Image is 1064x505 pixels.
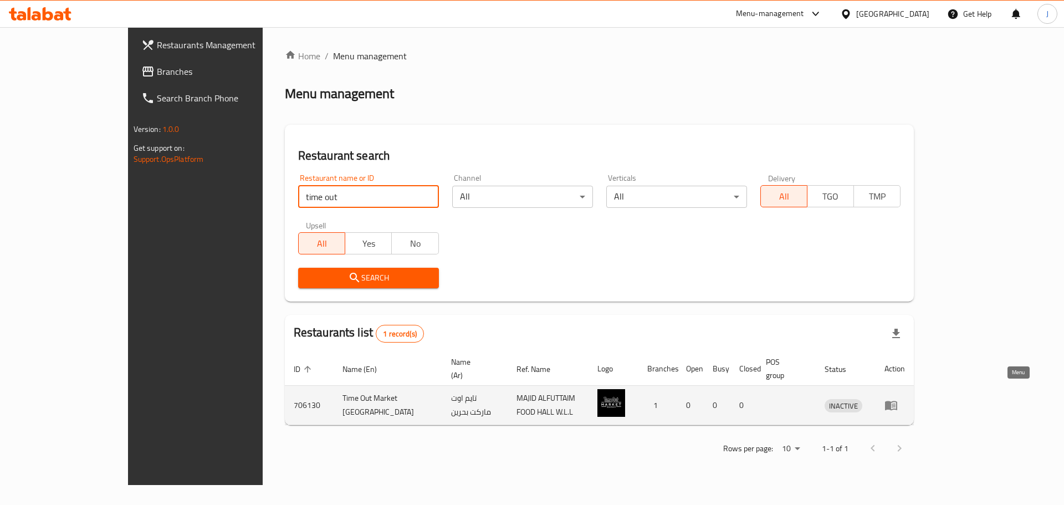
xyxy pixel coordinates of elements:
div: Rows per page: [777,441,804,457]
div: Export file [883,320,909,347]
p: 1-1 of 1 [822,442,848,456]
span: Search Branch Phone [157,91,297,105]
span: No [396,236,434,252]
td: MAJID ALFUTTAIM FOOD HALL W.L.L [508,386,589,425]
button: Yes [345,232,392,254]
span: Status [825,363,861,376]
li: / [325,49,329,63]
span: Get support on: [134,141,185,155]
span: Ref. Name [516,363,565,376]
label: Delivery [768,174,796,182]
td: 1 [638,386,677,425]
div: All [452,186,593,208]
a: Search Branch Phone [132,85,306,111]
span: All [303,236,341,252]
th: Busy [704,352,730,386]
th: Closed [730,352,757,386]
nav: breadcrumb [285,49,914,63]
th: Action [876,352,914,386]
h2: Restaurants list [294,324,424,343]
h2: Restaurant search [298,147,901,164]
td: 0 [730,386,757,425]
input: Search for restaurant name or ID.. [298,186,439,208]
span: Yes [350,236,387,252]
button: Search [298,268,439,288]
span: 1 record(s) [376,329,423,339]
div: [GEOGRAPHIC_DATA] [856,8,929,20]
span: INACTIVE [825,400,862,412]
span: Branches [157,65,297,78]
th: Logo [589,352,638,386]
button: All [760,185,807,207]
td: 0 [677,386,704,425]
th: Branches [638,352,677,386]
h2: Menu management [285,85,394,103]
p: Rows per page: [723,442,773,456]
td: 0 [704,386,730,425]
button: All [298,232,345,254]
span: J [1046,8,1048,20]
span: Name (En) [342,363,391,376]
div: All [606,186,747,208]
span: All [765,188,803,205]
a: Branches [132,58,306,85]
td: 706130 [285,386,334,425]
span: Menu management [333,49,407,63]
a: Restaurants Management [132,32,306,58]
button: TGO [807,185,854,207]
span: Restaurants Management [157,38,297,52]
div: INACTIVE [825,399,862,412]
div: Total records count [376,325,424,343]
td: Time Out Market [GEOGRAPHIC_DATA] [334,386,443,425]
a: Support.OpsPlatform [134,152,204,166]
span: Version: [134,122,161,136]
th: Open [677,352,704,386]
span: 1.0.0 [162,122,180,136]
label: Upsell [306,221,326,229]
span: TMP [858,188,896,205]
div: Menu-management [736,7,804,21]
table: enhanced table [285,352,914,425]
button: No [391,232,438,254]
span: POS group [766,355,803,382]
img: Time Out Market Bahrain [597,389,625,417]
span: Name (Ar) [451,355,494,382]
span: TGO [812,188,850,205]
span: ID [294,363,315,376]
button: TMP [853,185,901,207]
td: تايم اوت ماركت بحرين [442,386,507,425]
span: Search [307,271,430,285]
